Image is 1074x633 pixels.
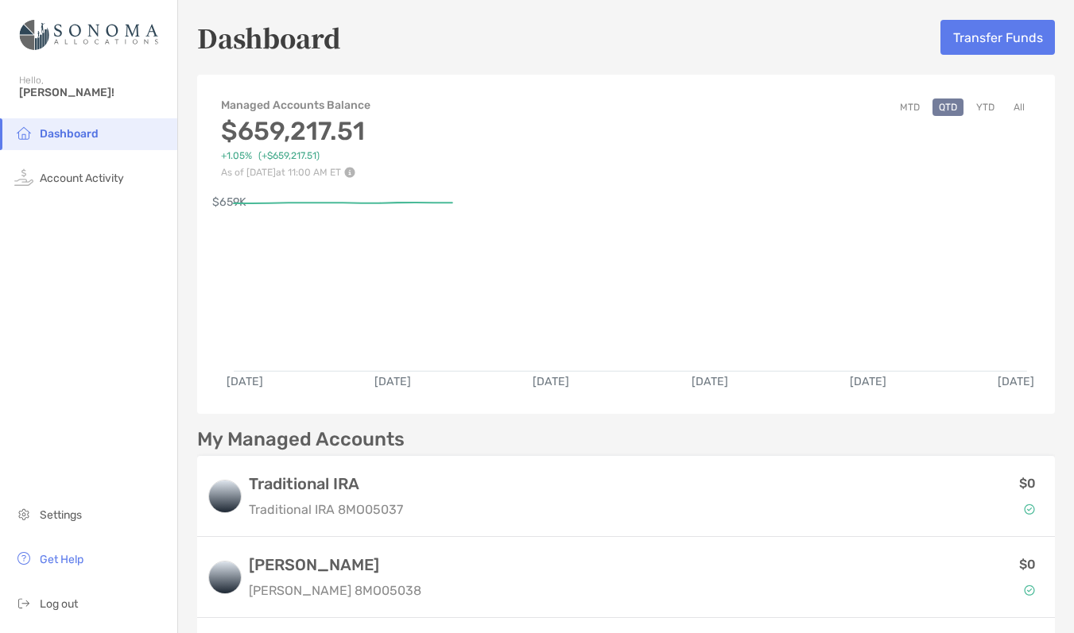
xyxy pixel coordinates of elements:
text: [DATE] [533,375,569,388]
img: household icon [14,123,33,142]
button: Transfer Funds [940,20,1055,55]
img: logout icon [14,593,33,612]
span: Get Help [40,553,83,566]
p: $0 [1019,554,1036,574]
span: ( +$659,217.51 ) [258,150,320,162]
text: [DATE] [692,375,728,388]
span: Settings [40,508,82,522]
h3: $659,217.51 [221,116,372,146]
p: Traditional IRA 8MO05037 [249,500,403,519]
p: $0 [1019,473,1036,493]
text: [DATE] [374,375,411,388]
img: Account Status icon [1024,504,1035,515]
text: $659K [212,195,246,209]
img: Account Status icon [1024,585,1035,596]
img: activity icon [14,168,33,187]
button: MTD [894,98,926,116]
h4: Managed Accounts Balance [221,98,372,112]
span: Account Activity [40,172,124,185]
span: +1.05% [221,150,252,162]
img: Zoe Logo [19,6,158,64]
text: [DATE] [850,375,886,388]
p: [PERSON_NAME] 8MO05038 [249,581,421,600]
text: [DATE] [998,375,1034,388]
p: As of [DATE] at 11:00 AM ET [221,167,372,178]
span: Log out [40,597,78,611]
button: QTD [932,98,963,116]
img: logo account [209,562,241,593]
img: settings icon [14,504,33,523]
img: Performance Info [344,167,355,178]
span: [PERSON_NAME]! [19,86,168,99]
h3: [PERSON_NAME] [249,555,421,574]
img: get-help icon [14,549,33,568]
button: YTD [970,98,1001,116]
img: logo account [209,481,241,512]
h5: Dashboard [197,19,341,56]
p: My Managed Accounts [197,430,405,450]
button: All [1007,98,1031,116]
text: [DATE] [227,375,263,388]
span: Dashboard [40,127,99,141]
h3: Traditional IRA [249,474,403,493]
